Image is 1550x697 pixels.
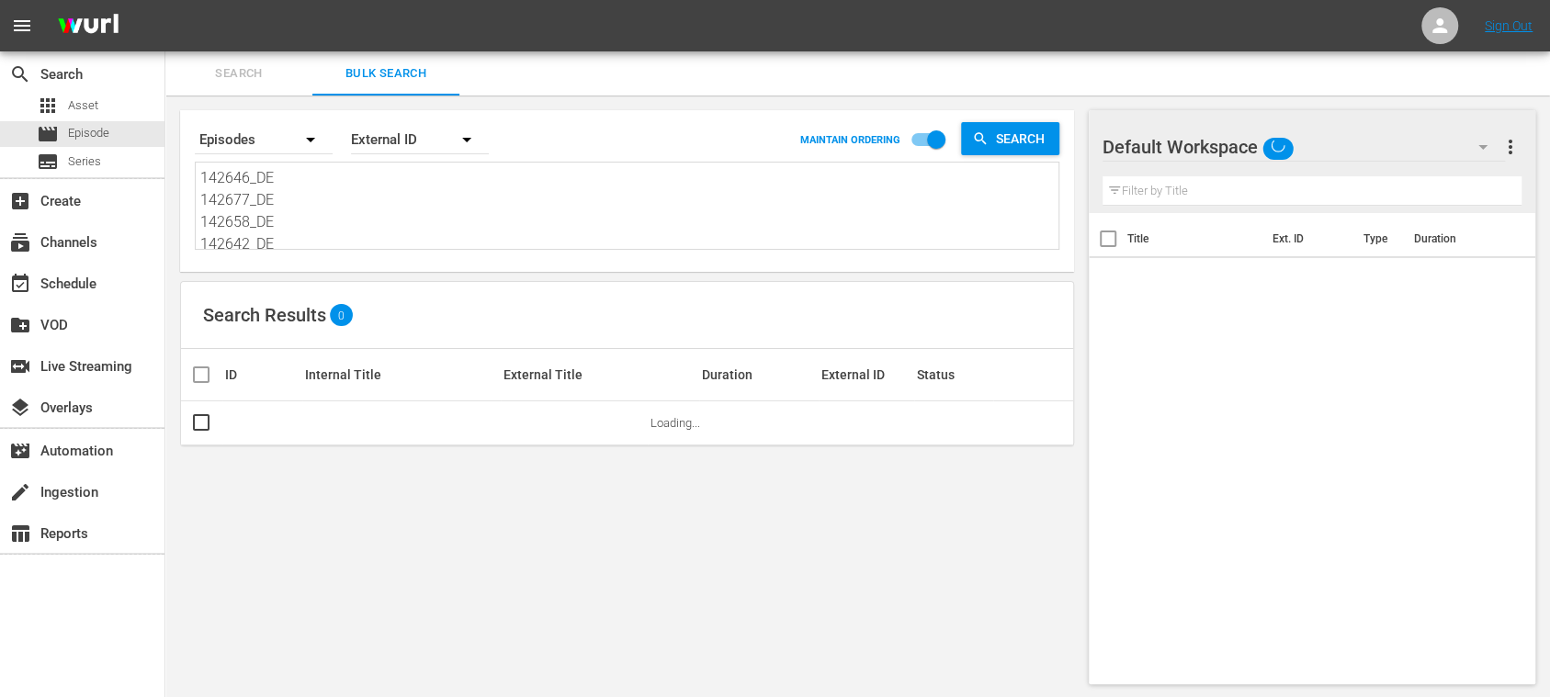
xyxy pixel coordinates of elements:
[503,367,696,382] div: External Title
[68,152,101,171] span: Series
[68,96,98,115] span: Asset
[203,304,326,326] span: Search Results
[9,355,31,377] span: Live Streaming
[1352,213,1403,264] th: Type
[1485,18,1533,33] a: Sign Out
[68,124,109,142] span: Episode
[1403,213,1513,264] th: Duration
[651,416,700,430] span: Loading...
[9,190,31,212] span: Create
[9,231,31,253] span: Channels
[37,95,59,117] span: Asset
[821,367,911,382] div: External ID
[37,123,59,145] span: Episode
[1499,125,1522,169] button: more_vert
[1103,121,1505,173] div: Default Workspace
[225,367,300,382] div: ID
[176,63,301,84] span: Search
[9,523,31,545] span: Reports
[9,481,31,503] span: Ingestion
[9,440,31,462] span: Automation
[1261,213,1352,264] th: Ext. ID
[989,122,1059,155] span: Search
[1499,136,1522,158] span: more_vert
[917,367,991,382] div: Status
[9,273,31,295] span: Schedule
[9,397,31,419] span: Overlays
[330,309,353,321] span: 0
[305,367,498,382] div: Internal Title
[9,314,31,336] span: VOD
[195,114,333,165] div: Episodes
[11,15,33,37] span: menu
[37,151,59,173] span: Series
[44,5,132,48] img: ans4CAIJ8jUAAAAAAAAAAAAAAAAAAAAAAAAgQb4GAAAAAAAAAAAAAAAAAAAAAAAAJMjXAAAAAAAAAAAAAAAAAAAAAAAAgAT5G...
[702,367,816,382] div: Duration
[9,63,31,85] span: Search
[351,114,489,165] div: External ID
[800,134,900,146] p: MAINTAIN ORDERING
[961,122,1059,155] button: Search
[323,63,448,84] span: Bulk Search
[1127,213,1261,264] th: Title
